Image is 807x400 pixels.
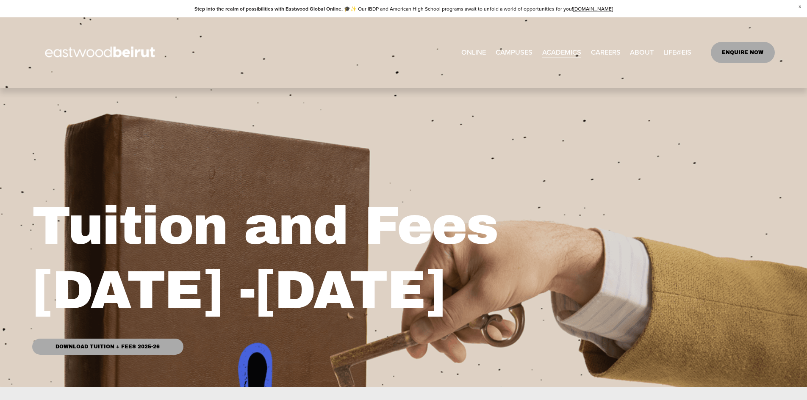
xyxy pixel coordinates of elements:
a: folder dropdown [663,46,691,60]
a: ONLINE [461,46,486,60]
span: ABOUT [630,46,654,59]
span: CAMPUSES [496,46,532,59]
a: folder dropdown [630,46,654,60]
a: folder dropdown [542,46,581,60]
img: EastwoodIS Global Site [32,31,170,74]
span: ACADEMICS [542,46,581,59]
a: Download Tuition + Fees 2025-26 [32,339,183,355]
a: folder dropdown [496,46,532,60]
a: CAREERS [591,46,621,60]
a: ENQUIRE NOW [711,42,775,63]
h1: Tuition and Fees [DATE] -[DATE] [32,194,588,323]
a: [DOMAIN_NAME] [573,5,613,12]
span: LIFE@EIS [663,46,691,59]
